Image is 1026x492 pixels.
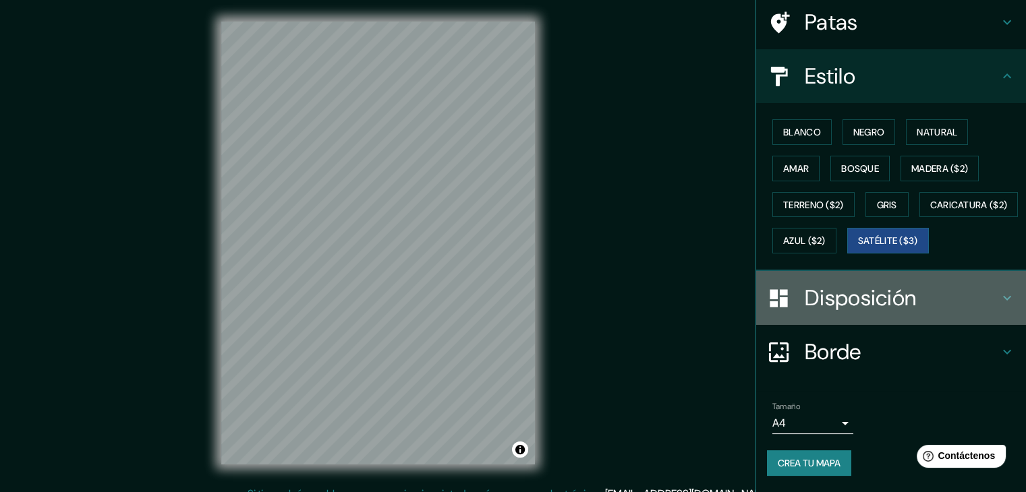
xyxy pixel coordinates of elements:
[877,199,897,211] font: Gris
[772,228,836,253] button: Azul ($2)
[906,119,968,145] button: Natural
[756,49,1026,103] div: Estilo
[783,162,809,175] font: Amar
[917,126,957,138] font: Natural
[830,156,890,181] button: Bosque
[772,192,855,218] button: Terreno ($2)
[906,439,1011,477] iframe: Lanzador de widgets de ayuda
[767,450,851,476] button: Crea tu mapa
[783,126,821,138] font: Blanco
[772,412,853,434] div: A4
[911,162,968,175] font: Madera ($2)
[772,119,832,145] button: Blanco
[512,441,528,458] button: Activar o desactivar atribución
[805,62,855,90] font: Estilo
[805,284,916,312] font: Disposición
[783,199,844,211] font: Terreno ($2)
[805,338,861,366] font: Borde
[843,119,896,145] button: Negro
[756,271,1026,325] div: Disposición
[901,156,979,181] button: Madera ($2)
[919,192,1019,218] button: Caricatura ($2)
[930,199,1008,211] font: Caricatura ($2)
[865,192,909,218] button: Gris
[805,8,858,36] font: Patas
[853,126,885,138] font: Negro
[772,416,786,430] font: A4
[772,401,800,412] font: Tamaño
[783,235,826,247] font: Azul ($2)
[847,228,929,253] button: Satélite ($3)
[756,325,1026,379] div: Borde
[841,162,879,175] font: Bosque
[221,22,535,464] canvas: Mapa
[778,457,840,469] font: Crea tu mapa
[772,156,820,181] button: Amar
[858,235,918,247] font: Satélite ($3)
